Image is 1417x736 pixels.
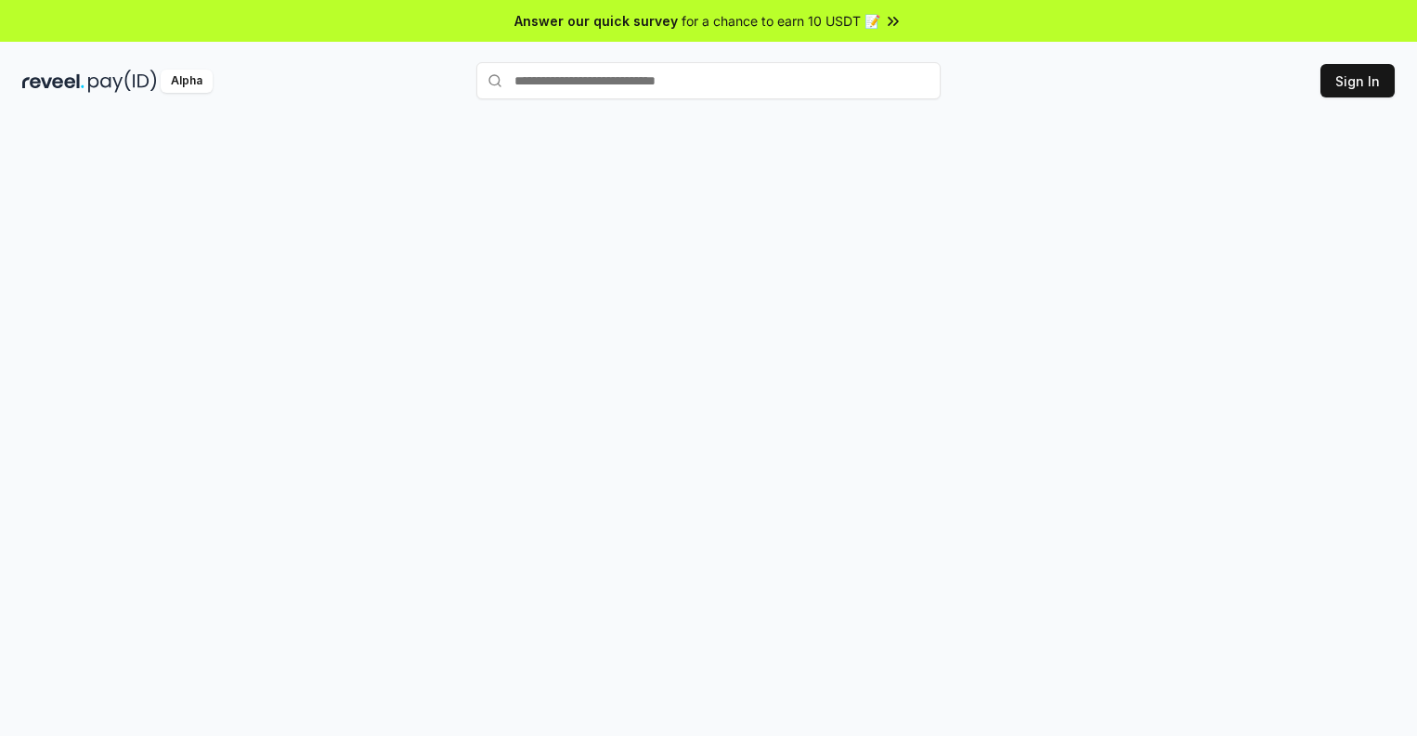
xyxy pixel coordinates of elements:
[161,70,213,93] div: Alpha
[88,70,157,93] img: pay_id
[1320,64,1395,97] button: Sign In
[682,11,880,31] span: for a chance to earn 10 USDT 📝
[22,70,84,93] img: reveel_dark
[514,11,678,31] span: Answer our quick survey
